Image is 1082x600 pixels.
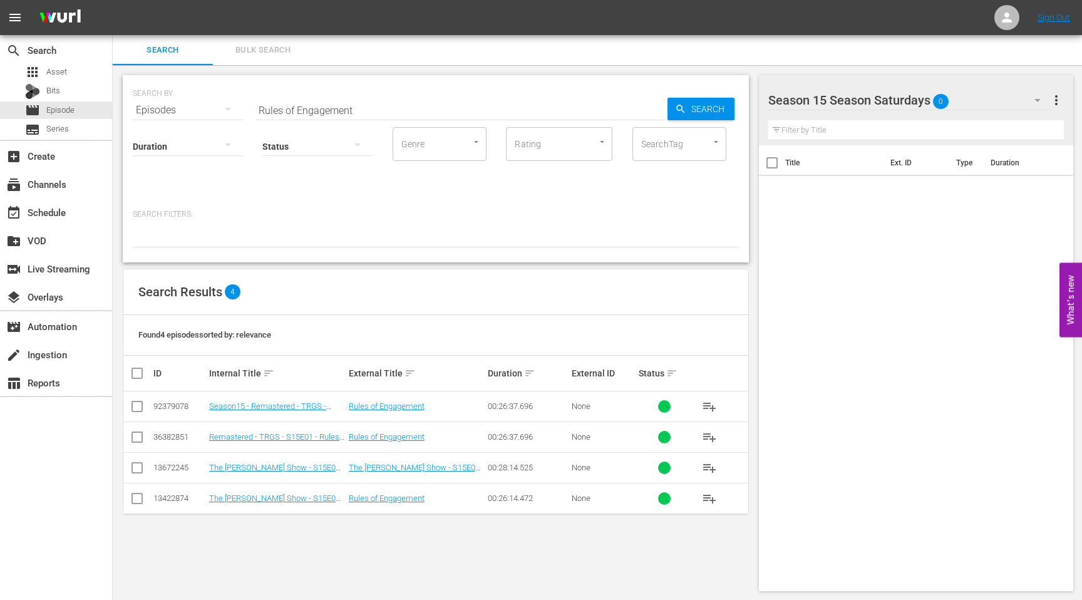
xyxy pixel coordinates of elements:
div: 00:26:14.472 [488,494,568,503]
div: None [572,463,635,472]
th: Ext. ID [883,145,949,180]
span: Bits [46,85,60,97]
span: Ingestion [6,348,21,363]
button: Open [596,136,608,148]
div: None [572,432,635,442]
div: Bits [25,84,40,99]
a: The [PERSON_NAME] Show - S15E01 - Rules of Engagement - SAMSUNG [209,463,344,482]
th: Type [949,145,983,180]
div: 92379078 [153,401,205,411]
button: playlist_add [694,391,724,422]
div: External Title [349,366,485,381]
div: None [572,494,635,503]
span: playlist_add [702,460,717,475]
span: playlist_add [702,491,717,506]
span: Asset [46,66,67,78]
div: 36382851 [153,432,205,442]
a: Rules of Engagement [349,432,425,442]
p: Search Filters: [133,209,739,220]
span: sort [666,368,678,379]
div: Status [639,366,691,381]
span: Found 4 episodes sorted by: relevance [138,330,271,339]
span: menu [8,10,23,25]
button: playlist_add [694,453,724,483]
button: playlist_add [694,422,724,452]
th: Duration [983,145,1058,180]
span: Channels [6,177,21,192]
button: more_vert [1049,85,1064,115]
div: 13672245 [153,463,205,472]
span: more_vert [1049,93,1064,108]
span: movie [25,103,40,118]
div: External ID [572,368,635,378]
a: Rules of Engagement [349,494,425,503]
a: The [PERSON_NAME] Show - S15E01 - Rules of Engagement [349,463,484,482]
div: Season 15 Season Saturdays [768,83,1053,118]
div: None [572,401,635,411]
span: sort [524,368,535,379]
div: Episodes [133,93,243,128]
a: The [PERSON_NAME] Show - S15E01 - Rules of Engagement - ROKU [209,494,344,512]
a: Season15 - Remastered - TRGS - S15E01 - Rules of Engagement [209,401,331,420]
span: table_chart [6,376,21,391]
span: sort [404,368,416,379]
span: Search [120,43,205,58]
th: Title [785,145,883,180]
button: Open Feedback Widget [1059,263,1082,338]
span: Asset [25,65,40,80]
span: Search [686,98,734,120]
span: 4 [225,284,240,299]
span: movie_filter [6,319,21,334]
div: ID [153,368,205,378]
a: Remastered - TRGS - S15E01 - Rules of Engagement [209,432,344,451]
span: Series [46,123,69,135]
div: 13422874 [153,494,205,503]
span: playlist_add [702,430,717,445]
span: Create [6,149,21,164]
div: Duration [488,366,568,381]
span: Overlays [6,290,21,305]
img: ans4CAIJ8jUAAAAAAAAAAAAAAAAAAAAAAAAgQb4GAAAAAAAAAAAAAAAAAAAAAAAAJMjXAAAAAAAAAAAAAAAAAAAAAAAAgAT5G... [30,3,90,33]
span: Series [25,122,40,137]
span: playlist_add [702,399,717,414]
span: Episode [46,104,75,116]
span: Bulk Search [220,43,306,58]
div: 00:26:37.696 [488,432,568,442]
button: playlist_add [694,484,724,514]
span: sort [263,368,274,379]
div: 00:26:37.696 [488,401,568,411]
span: Search Results [138,284,222,299]
a: Rules of Engagement [349,401,425,411]
button: Search [667,98,734,120]
div: Internal Title [209,366,345,381]
span: Schedule [6,205,21,220]
span: VOD [6,234,21,249]
div: 00:28:14.525 [488,463,568,472]
a: Sign Out [1038,13,1070,23]
span: 0 [933,88,949,115]
button: Open [710,136,722,148]
span: Search [6,43,21,58]
button: Open [470,136,482,148]
span: Live Streaming [6,262,21,277]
